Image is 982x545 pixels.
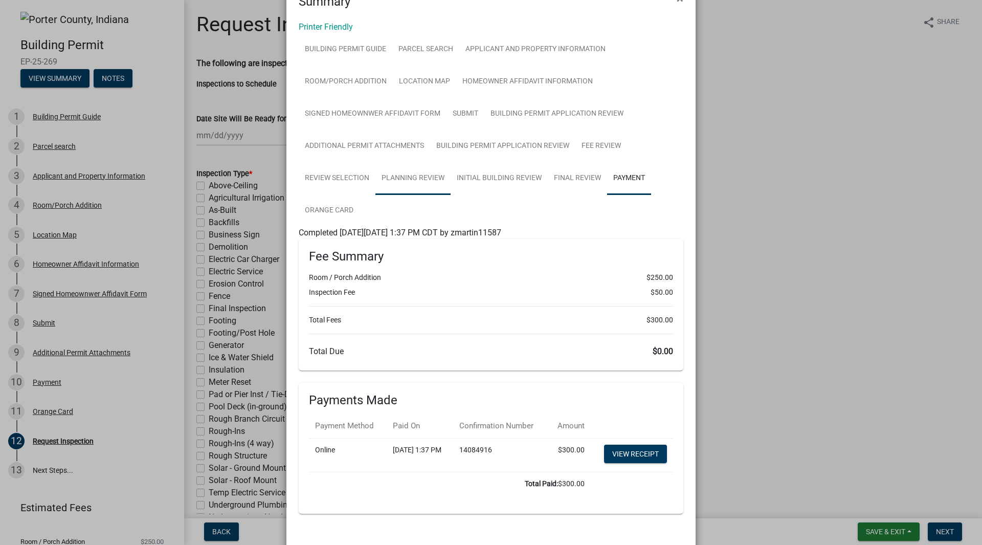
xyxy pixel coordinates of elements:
[392,33,459,66] a: Parcel search
[299,22,353,32] a: Printer Friendly
[451,162,548,195] a: Initial Building Review
[651,287,673,298] span: $50.00
[299,228,501,237] span: Completed [DATE][DATE] 1:37 PM CDT by zmartin11587
[387,414,453,438] th: Paid On
[309,315,673,325] li: Total Fees
[375,162,451,195] a: Planning Review
[453,414,548,438] th: Confirmation Number
[309,287,673,298] li: Inspection Fee
[309,249,673,264] h6: Fee Summary
[548,438,591,472] td: $300.00
[299,33,392,66] a: Building Permit Guide
[604,445,667,463] a: View receipt
[575,130,627,163] a: Fee Review
[299,130,430,163] a: Additional Permit Attachments
[430,130,575,163] a: Building Permit Application Review
[646,315,673,325] span: $300.00
[646,272,673,283] span: $250.00
[447,98,484,130] a: Submit
[456,66,599,98] a: Homeowner Affidavit Information
[299,194,360,227] a: Orange Card
[484,98,630,130] a: Building Permit Application Review
[309,393,673,408] h6: Payments Made
[309,272,673,283] li: Room / Porch Addition
[299,98,447,130] a: Signed Homeownwer Affidavit Form
[453,438,548,472] td: 14084916
[607,162,651,195] a: Payment
[525,479,558,488] b: Total Paid:
[653,346,673,356] span: $0.00
[548,414,591,438] th: Amount
[309,472,591,495] td: $300.00
[299,66,393,98] a: Room/Porch Addition
[387,438,453,472] td: [DATE] 1:37 PM
[309,346,673,356] h6: Total Due
[459,33,612,66] a: Applicant and Property Information
[309,414,387,438] th: Payment Method
[393,66,456,98] a: Location Map
[299,162,375,195] a: Review Selection
[548,162,607,195] a: Final Review
[309,438,387,472] td: Online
